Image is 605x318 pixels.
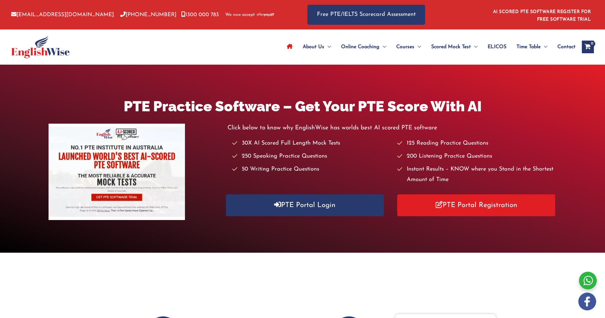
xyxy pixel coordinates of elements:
[11,36,70,58] img: cropped-ew-logo
[397,164,556,185] li: Instant Results – KNOW where you Stand in the Shortest Amount of Time
[120,12,176,17] a: [PHONE_NUMBER]
[282,36,575,58] nav: Site Navigation: Main Menu
[227,123,557,133] p: Click below to know why EnglishWise has worlds best AI scored PTE software
[397,138,556,149] li: 125 Reading Practice Questions
[257,13,274,16] img: Afterpay-Logo
[11,12,114,17] a: [EMAIL_ADDRESS][DOMAIN_NAME]
[49,124,185,220] img: pte-institute-main
[307,5,425,25] a: Free PTE/IELTS Scorecard Assessment
[397,151,556,162] li: 200 Listening Practice Questions
[341,36,379,58] span: Online Coaching
[483,36,511,58] a: ELICOS
[516,36,541,58] span: Time Table
[391,36,426,58] a: CoursesMenu Toggle
[488,36,506,58] span: ELICOS
[49,96,557,116] h1: PTE Practice Software – Get Your PTE Score With AI
[541,36,547,58] span: Menu Toggle
[431,36,471,58] span: Scored Mock Test
[225,12,255,18] span: We now accept
[397,194,555,216] a: PTE Portal Registration
[471,36,477,58] span: Menu Toggle
[303,36,324,58] span: About Us
[396,36,414,58] span: Courses
[414,36,421,58] span: Menu Toggle
[226,194,384,216] a: PTE Portal Login
[232,164,391,175] li: 50 Writing Practice Questions
[493,10,591,22] a: AI SCORED PTE SOFTWARE REGISTER FOR FREE SOFTWARE TRIAL
[232,151,391,162] li: 250 Speaking Practice Questions
[232,138,391,149] li: 30X AI Scored Full Length Mock Tests
[557,36,575,58] span: Contact
[379,36,386,58] span: Menu Toggle
[552,36,575,58] a: Contact
[511,36,552,58] a: Time TableMenu Toggle
[426,36,483,58] a: Scored Mock TestMenu Toggle
[578,293,596,310] img: white-facebook.png
[489,4,594,25] aside: Header Widget 1
[324,36,331,58] span: Menu Toggle
[336,36,391,58] a: Online CoachingMenu Toggle
[298,36,336,58] a: About UsMenu Toggle
[181,12,219,17] a: 1300 000 783
[582,41,594,53] a: View Shopping Cart, empty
